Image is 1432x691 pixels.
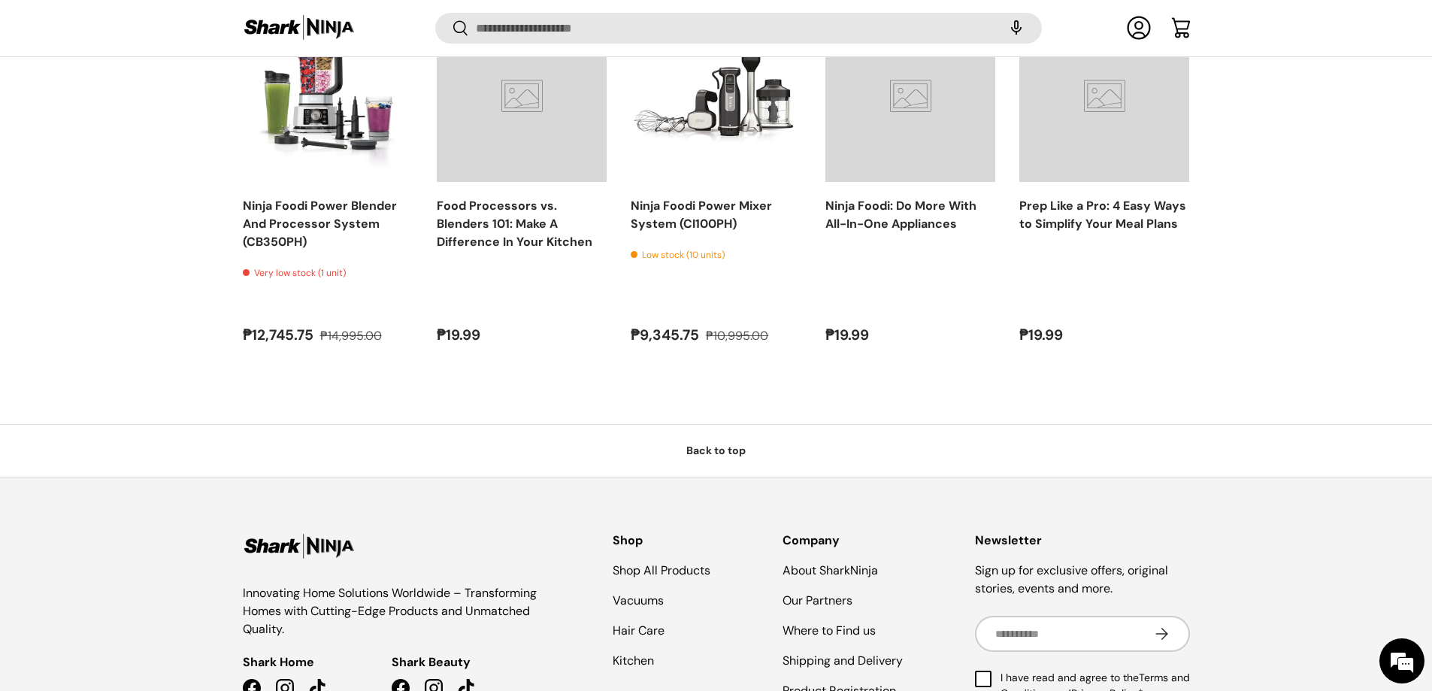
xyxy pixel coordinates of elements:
[437,11,607,181] a: Food Processors vs. Blenders 101: Make A Difference In Your Kitchen
[783,623,876,638] a: Where to Find us
[243,11,413,181] a: Ninja Foodi Power Blender And Processor System (CB350PH)
[1019,198,1186,232] a: Prep Like a Pro: 4 Easy Ways to Simplify Your Meal Plans
[247,8,283,44] div: Minimize live chat window
[243,584,540,638] p: Innovating Home Solutions Worldwide – Transforming Homes with Cutting-Edge Products and Unmatched...
[78,84,253,104] div: Chat with us now
[243,198,397,250] a: Ninja Foodi Power Blender And Processor System (CB350PH)
[613,562,710,578] a: Shop All Products
[992,12,1040,45] speech-search-button: Search by voice
[87,189,207,341] span: We're online!
[975,532,1190,550] h2: Newsletter
[8,411,286,463] textarea: Type your message and hit 'Enter'
[243,653,314,671] span: Shark Home
[825,198,976,232] a: Ninja Foodi: Do More With All-In-One Appliances
[783,562,878,578] a: About SharkNinja
[1019,11,1189,181] a: Prep Like a Pro: 4 Easy Ways to Simplify Your Meal Plans
[631,11,801,181] a: Ninja Foodi Power Mixer System (CI100PH)
[783,653,903,668] a: Shipping and Delivery
[613,653,654,668] a: Kitchen
[613,593,664,608] a: Vacuums
[825,11,995,181] a: Ninja Foodi: Do More With All-In-One Appliances
[783,593,852,608] a: Our Partners
[243,14,356,43] img: Shark Ninja Philippines
[392,653,471,671] span: Shark Beauty
[613,623,665,638] a: Hair Care
[437,198,592,250] a: Food Processors vs. Blenders 101: Make A Difference In Your Kitchen
[975,562,1190,598] p: Sign up for exclusive offers, original stories, events and more.
[631,198,772,232] a: Ninja Foodi Power Mixer System (CI100PH)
